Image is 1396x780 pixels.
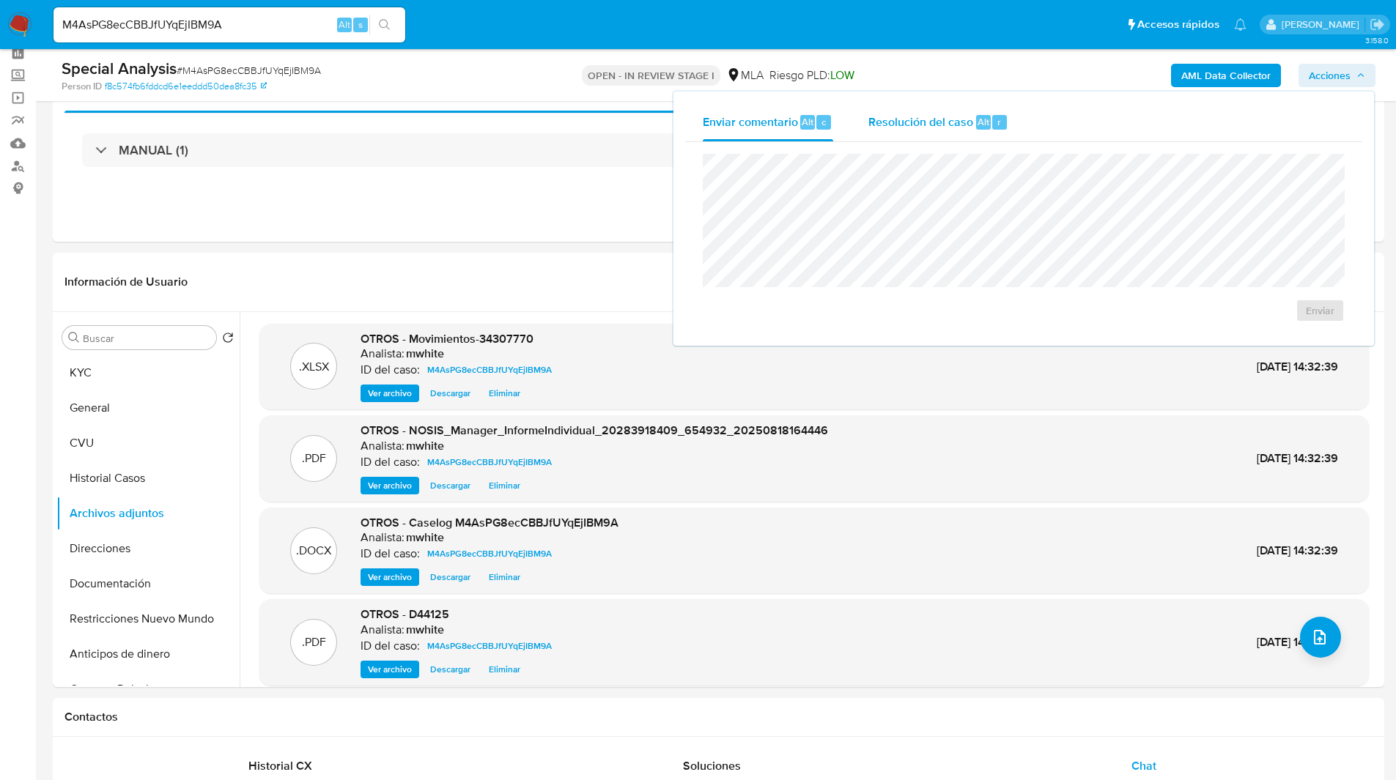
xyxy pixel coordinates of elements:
button: Buscar [68,332,80,343]
button: General [56,390,240,426]
span: r [997,115,1001,129]
button: Restricciones Nuevo Mundo [56,601,240,636]
p: Analista: [361,530,405,545]
span: Accesos rápidos [1137,17,1219,32]
span: LOW [830,67,854,83]
p: ID del caso: [361,546,420,561]
span: Ver archivo [368,478,412,493]
span: Ver archivo [368,386,412,401]
b: Special Analysis [62,56,177,80]
p: Analista: [361,439,405,453]
span: OTROS - D44125 [361,606,449,623]
a: Salir [1370,17,1385,32]
button: Descargar [423,568,478,586]
span: Riesgo PLD: [769,67,854,83]
b: AML Data Collector [1181,64,1271,87]
p: ID del caso: [361,639,420,653]
button: Ver archivo [361,661,419,678]
span: 3.158.0 [1365,34,1389,46]
span: [DATE] 14:32:39 [1257,450,1338,467]
b: Person ID [62,80,102,93]
span: Ver archivo [368,570,412,584]
a: M4AsPG8ecCBBJfUYqEjIBM9A [421,453,558,471]
button: Ver archivo [361,568,419,586]
button: search-icon [369,15,399,35]
button: Eliminar [481,477,528,494]
button: Descargar [423,661,478,678]
p: OPEN - IN REVIEW STAGE I [582,65,720,86]
button: Historial Casos [56,461,240,496]
p: .XLSX [299,359,329,375]
span: [DATE] 14:32:39 [1257,542,1338,559]
p: .PDF [302,450,326,467]
span: M4AsPG8ecCBBJfUYqEjIBM9A [427,361,552,379]
div: MANUAL (1) [82,133,1355,167]
span: Eliminar [489,478,520,493]
h3: MANUAL (1) [119,142,188,158]
h6: mwhite [406,439,444,453]
a: f8c574fb6fddcd6e1eeddd50dea8fc35 [105,80,267,93]
input: Buscar [83,332,210,345]
span: Ver archivo [368,662,412,677]
button: Ver archivo [361,385,419,402]
span: s [358,18,363,31]
span: Alt [978,115,989,129]
span: # M4AsPG8ecCBBJfUYqEjIBM9A [177,63,321,78]
button: AML Data Collector [1171,64,1281,87]
span: Resolución del caso [868,113,973,130]
span: OTROS - Movimientos-34307770 [361,330,533,347]
span: c [821,115,826,129]
span: Descargar [430,662,470,677]
span: Enviar comentario [703,113,798,130]
span: OTROS - NOSIS_Manager_InformeIndividual_20283918409_654932_20250818164446 [361,422,828,439]
button: Ver archivo [361,477,419,494]
input: Buscar usuario o caso... [53,15,405,34]
button: Eliminar [481,661,528,678]
p: matiasagustin.white@mercadolibre.com [1282,18,1364,31]
p: ID del caso: [361,455,420,469]
button: Archivos adjuntos [56,496,240,531]
span: [DATE] 14:32:39 [1257,634,1338,650]
span: [DATE] 14:32:39 [1257,358,1338,375]
button: Cruces y Relaciones [56,672,240,707]
button: Descargar [423,477,478,494]
p: Analista: [361,346,405,361]
button: Descargar [423,385,478,402]
button: Anticipos de dinero [56,636,240,672]
h1: Información de Usuario [64,275,188,289]
button: Eliminar [481,385,528,402]
button: Volver al orden por defecto [222,332,234,348]
span: Acciones [1309,64,1351,87]
span: Alt [339,18,350,31]
h6: mwhite [406,623,444,637]
button: KYC [56,355,240,390]
a: M4AsPG8ecCBBJfUYqEjIBM9A [421,361,558,379]
span: Eliminar [489,662,520,677]
button: Direcciones [56,531,240,566]
h6: mwhite [406,530,444,545]
a: M4AsPG8ecCBBJfUYqEjIBM9A [421,545,558,562]
button: Acciones [1299,64,1375,87]
span: OTROS - Caselog M4AsPG8ecCBBJfUYqEjIBM9A [361,514,618,531]
button: CVU [56,426,240,461]
span: Historial CX [248,757,312,774]
button: upload-file [1300,617,1341,658]
button: Eliminar [481,568,528,586]
span: Alt [802,115,813,129]
span: M4AsPG8ecCBBJfUYqEjIBM9A [427,637,552,655]
a: M4AsPG8ecCBBJfUYqEjIBM9A [421,637,558,655]
h1: Contactos [64,710,1373,724]
div: MLA [726,67,764,83]
a: Notificaciones [1234,18,1247,31]
p: Analista: [361,623,405,637]
span: M4AsPG8ecCBBJfUYqEjIBM9A [427,453,552,471]
span: Eliminar [489,570,520,584]
span: Eliminar [489,386,520,401]
span: Chat [1131,757,1156,774]
span: Descargar [430,570,470,584]
span: Descargar [430,478,470,493]
span: Descargar [430,386,470,401]
span: Soluciones [683,757,741,774]
p: .PDF [302,634,326,650]
h6: mwhite [406,346,444,361]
